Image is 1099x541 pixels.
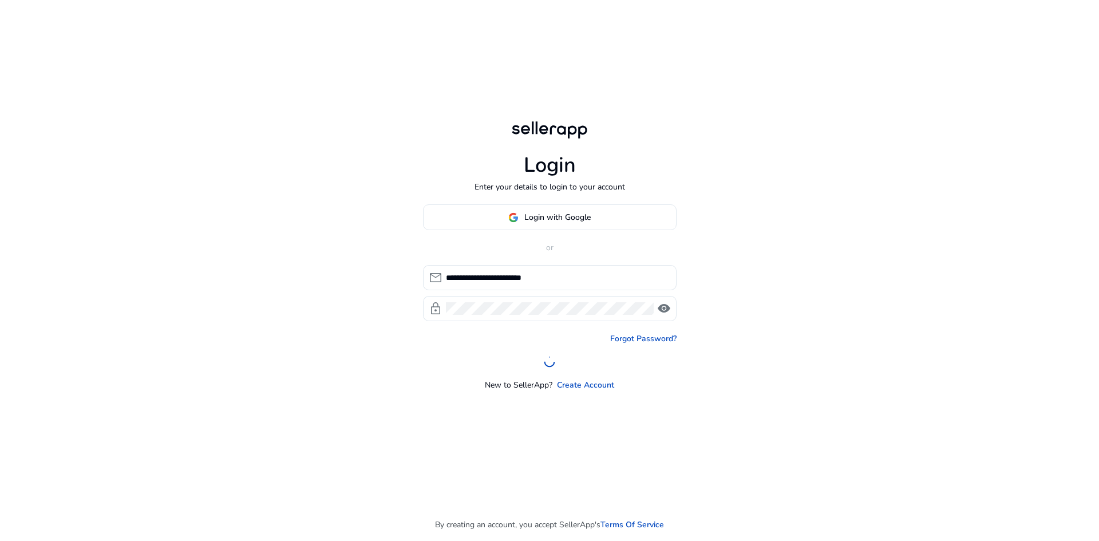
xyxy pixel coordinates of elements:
[429,271,442,285] span: mail
[485,379,552,391] p: New to SellerApp?
[600,519,664,531] a: Terms Of Service
[429,302,442,315] span: lock
[524,211,591,223] span: Login with Google
[557,379,614,391] a: Create Account
[508,212,519,223] img: google-logo.svg
[475,181,625,193] p: Enter your details to login to your account
[524,153,576,177] h1: Login
[423,204,677,230] button: Login with Google
[610,333,677,345] a: Forgot Password?
[423,242,677,254] p: or
[657,302,671,315] span: visibility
